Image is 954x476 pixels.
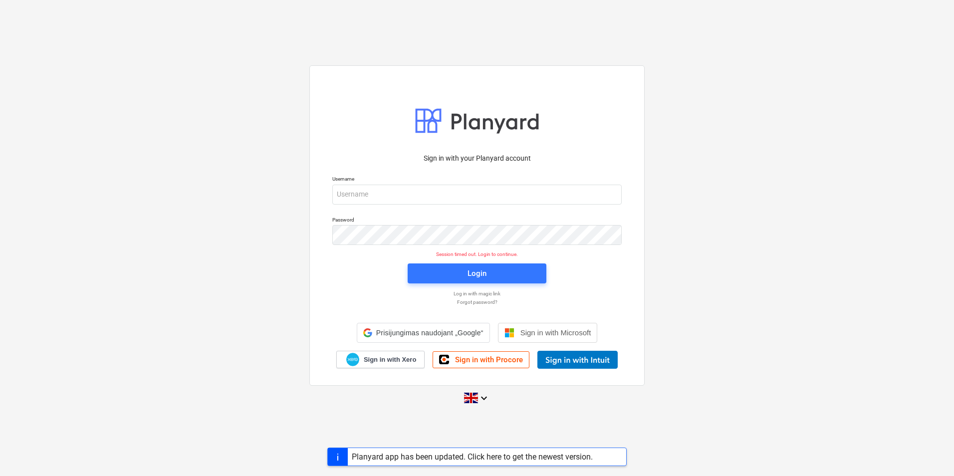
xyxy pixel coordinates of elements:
p: Username [332,176,622,184]
span: Prisijungimas naudojant „Google“ [376,329,483,337]
input: Username [332,185,622,205]
img: Xero logo [346,353,359,366]
p: Session timed out. Login to continue. [326,251,628,257]
span: Sign in with Procore [455,355,523,364]
a: Log in with magic link [327,290,627,297]
button: Login [408,263,546,283]
p: Sign in with your Planyard account [332,153,622,164]
span: Sign in with Microsoft [520,328,591,337]
div: Login [468,267,486,280]
div: Planyard app has been updated. Click here to get the newest version. [352,452,593,462]
a: Sign in with Xero [336,351,425,368]
p: Password [332,217,622,225]
i: keyboard_arrow_down [478,392,490,404]
div: Prisijungimas naudojant „Google“ [357,323,490,343]
a: Forgot password? [327,299,627,305]
span: Sign in with Xero [364,355,416,364]
img: Microsoft logo [504,328,514,338]
a: Sign in with Procore [433,351,529,368]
